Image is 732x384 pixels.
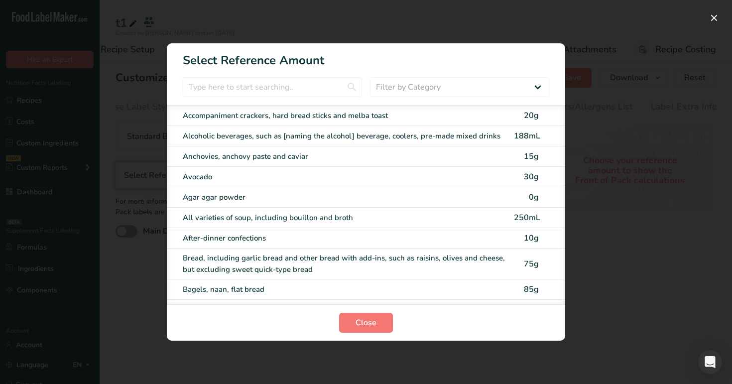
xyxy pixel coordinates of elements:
div: Agar agar powder [183,192,508,203]
span: 30g [524,171,539,182]
div: Brownies, dessert squares and bars [183,304,508,316]
span: 85g [524,284,539,295]
div: All varieties of soup, including bouillon and broth [183,212,508,224]
span: 15g [524,151,539,162]
div: After-dinner confections [183,233,508,244]
div: Bagels, naan, flat bread [183,284,508,295]
div: Open Intercom Messenger [698,350,722,374]
span: Close [356,317,376,329]
h1: Select Reference Amount [167,43,565,69]
div: Accompaniment crackers, hard bread sticks and melba toast [183,110,508,122]
span: 10g [524,233,539,244]
span: 75g [524,258,539,269]
span: 20g [524,110,539,121]
div: 188mL [514,130,540,142]
div: Avocado [183,171,508,183]
div: Bread, including garlic bread and other bread with add-ins, such as raisins, olives and cheese, b... [183,253,508,275]
span: 0g [529,192,539,203]
div: Alcoholic beverages, such as [naming the alcohol] beverage, coolers, pre-made mixed drinks [183,130,508,142]
div: Anchovies, anchovy paste and caviar [183,151,508,162]
input: Type here to start searching.. [183,77,362,97]
div: 250mL [514,212,540,224]
button: Close [339,313,393,333]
